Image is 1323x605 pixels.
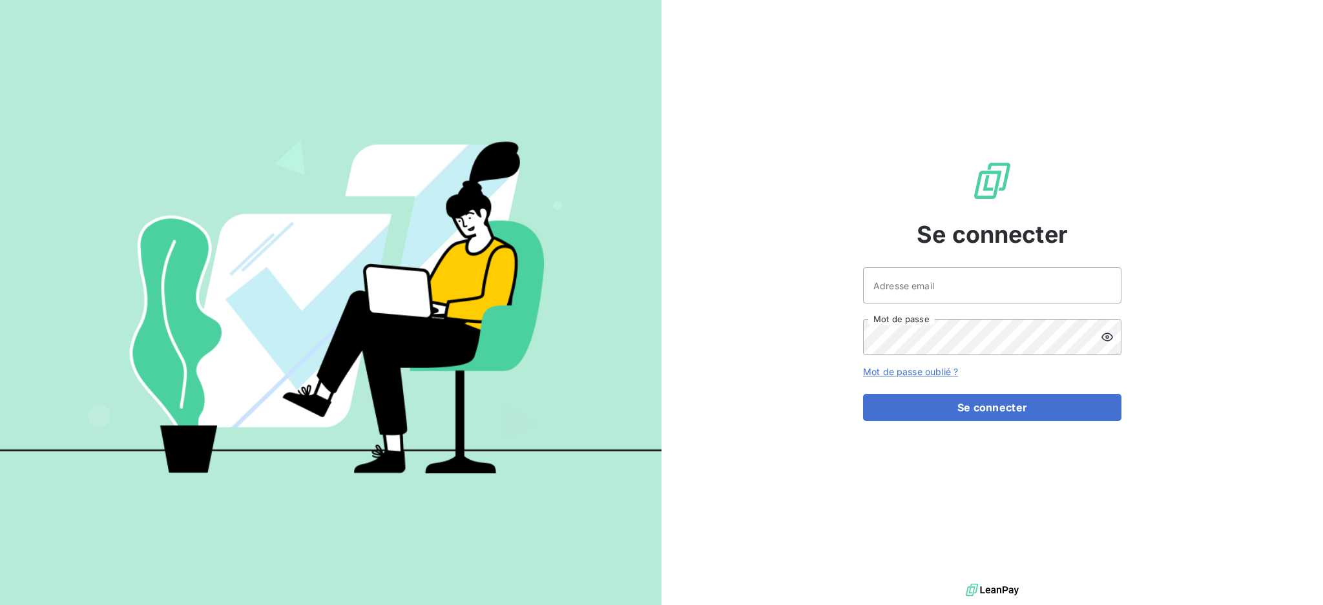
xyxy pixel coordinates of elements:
button: Se connecter [863,394,1121,421]
img: logo [966,580,1019,600]
a: Mot de passe oublié ? [863,366,958,377]
span: Se connecter [917,217,1068,252]
input: placeholder [863,267,1121,303]
img: Logo LeanPay [972,160,1013,201]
